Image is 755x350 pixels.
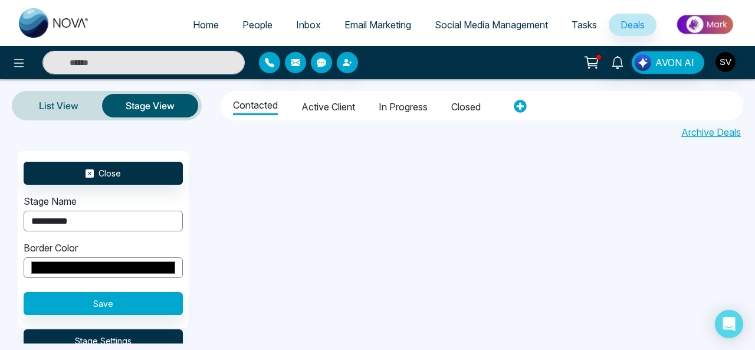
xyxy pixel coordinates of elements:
[231,14,284,36] a: People
[284,14,333,36] a: Inbox
[632,51,704,74] button: AVON AI
[301,95,355,115] li: active client
[655,55,694,70] span: AVON AI
[662,11,748,38] img: Market-place.gif
[572,19,597,31] span: Tasks
[15,91,102,120] a: List View
[24,241,78,255] label: Border Color
[635,54,651,71] img: Lead Flow
[621,19,645,31] span: Deals
[344,19,411,31] span: Email Marketing
[19,8,90,38] img: Nova CRM Logo
[24,162,183,185] button: Close
[379,95,428,115] li: in progress
[242,19,273,31] span: People
[715,52,736,72] img: User Avatar
[560,14,609,36] a: Tasks
[333,14,423,36] a: Email Marketing
[102,94,198,117] button: Stage View
[24,194,77,208] label: Stage Name
[715,310,743,338] div: Open Intercom Messenger
[181,14,231,36] a: Home
[435,19,548,31] span: Social Media Management
[451,95,481,115] li: closed
[609,14,656,36] a: Deals
[233,93,278,115] li: Contacted
[193,19,219,31] span: Home
[681,125,741,139] a: Archive Deals
[423,14,560,36] a: Social Media Management
[296,19,321,31] span: Inbox
[24,292,183,315] button: Save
